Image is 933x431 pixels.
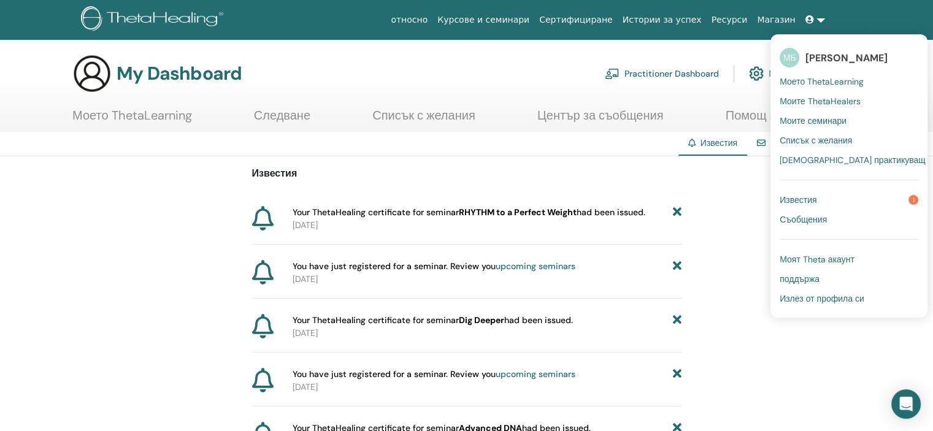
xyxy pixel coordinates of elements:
div: Open Intercom Messenger [891,389,921,419]
b: Dig Deeper [459,315,504,326]
img: generic-user-icon.jpg [72,54,112,93]
a: Съобщения [780,210,918,229]
h3: My Dashboard [117,63,242,85]
span: Известия [701,137,737,148]
a: Център за съобщения [537,108,664,132]
a: Моите семинари [780,111,918,131]
span: Списък с желания [780,135,852,146]
span: 1 [908,195,918,205]
p: [DATE] [293,219,682,232]
a: upcoming seminars [496,261,575,272]
a: Сертифициране [534,9,617,31]
span: Моите ThetaHealers [780,96,860,107]
a: Помощ и ресурси [726,108,825,132]
span: МБ [780,48,799,67]
a: [DEMOGRAPHIC_DATA] практикуващ [780,150,918,170]
p: [DATE] [293,273,682,286]
a: Известия1 [780,190,918,210]
a: Practitioner Dashboard [605,60,719,87]
span: You have just registered for a seminar. Review you [293,368,575,381]
a: Ресурси [707,9,753,31]
span: You have just registered for a seminar. Review you [293,260,575,273]
span: [PERSON_NAME] [805,51,888,64]
span: Излез от профила си [780,293,864,304]
span: Your ThetaHealing certificate for seminar had been issued. [293,314,573,327]
b: RHYTHM to a Perfect Weight [459,207,577,218]
a: Списък с желания [780,131,918,150]
span: Моите семинари [780,115,847,126]
a: Курсове и семинари [432,9,534,31]
span: поддържа [780,273,820,284]
a: Магазин [752,9,800,31]
a: Истории за успех [618,9,707,31]
span: Your ThetaHealing certificate for seminar had been issued. [293,206,645,219]
p: [DATE] [293,381,682,394]
span: Моят Theta акаунт [780,254,854,265]
a: upcoming seminars [496,368,575,380]
img: logo.png [81,6,228,34]
img: chalkboard-teacher.svg [605,68,620,79]
a: МБ[PERSON_NAME] [780,44,918,72]
span: [DEMOGRAPHIC_DATA] практикуващ [780,154,926,166]
span: Моето ThetaLearning [780,76,864,87]
a: Моето ThetaLearning [780,72,918,91]
a: Следване [254,108,310,132]
a: Моят Theta акаунт [780,250,918,269]
p: Известия [252,166,682,181]
a: Списък с желания [372,108,475,132]
span: Известия [780,194,816,205]
span: Съобщения [780,214,827,225]
p: [DATE] [293,327,682,340]
a: поддържа [780,269,918,289]
a: Моето ThetaLearning [72,108,192,132]
a: относно [386,9,432,31]
a: Моята сметка [749,60,824,87]
a: Излез от профила си [780,289,918,308]
a: Моите ThetaHealers [780,91,918,111]
img: cog.svg [749,63,764,84]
